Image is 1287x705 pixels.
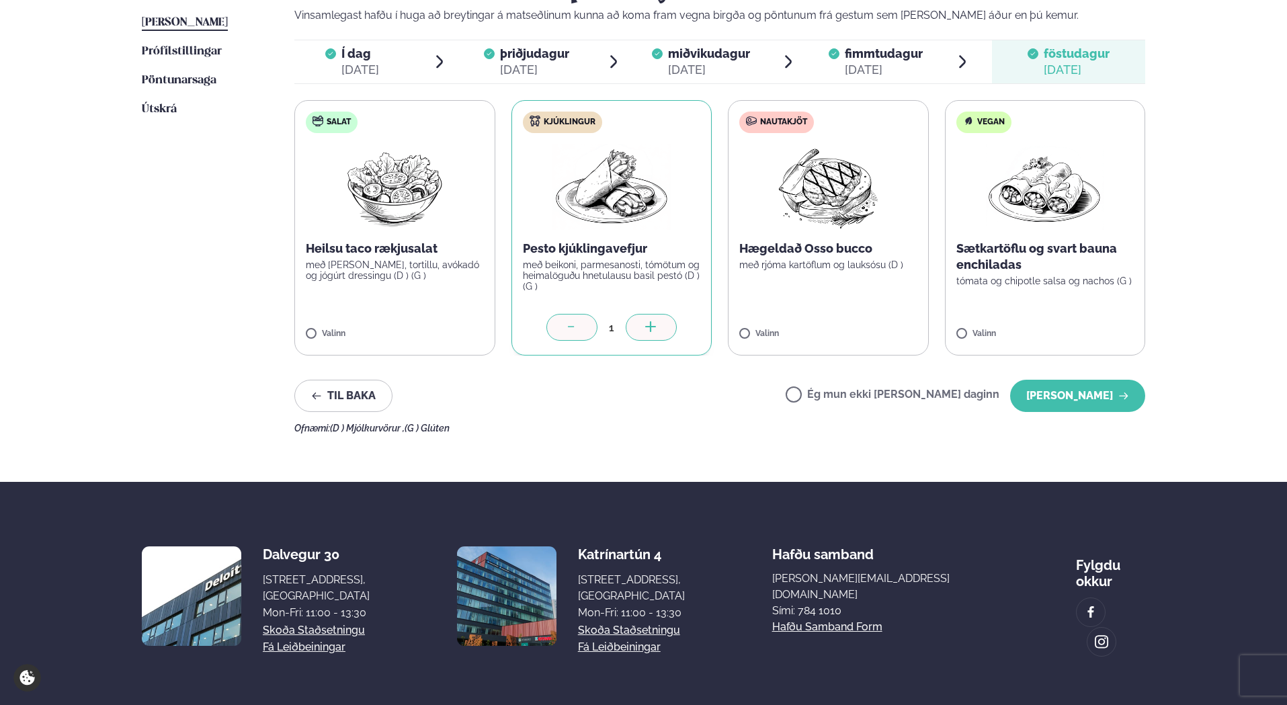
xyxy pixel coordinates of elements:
span: Pöntunarsaga [142,75,216,86]
span: Nautakjöt [760,117,807,128]
a: Fá leiðbeiningar [263,639,345,655]
img: chicken.svg [530,116,540,126]
p: tómata og chipotle salsa og nachos (G ) [956,276,1134,286]
div: Katrínartún 4 [578,546,685,563]
a: Skoða staðsetningu [263,622,365,638]
a: Fá leiðbeiningar [578,639,661,655]
span: miðvikudagur [668,46,750,60]
span: fimmtudagur [845,46,923,60]
p: Hægeldað Osso bucco [739,241,917,257]
p: Vinsamlegast hafðu í huga að breytingar á matseðlinum kunna að koma fram vegna birgða og pöntunum... [294,7,1145,24]
img: Salad.png [335,144,454,230]
a: image alt [1077,598,1105,626]
a: [PERSON_NAME] [142,15,228,31]
div: [DATE] [341,62,379,78]
p: Heilsu taco rækjusalat [306,241,484,257]
img: beef.svg [746,116,757,126]
span: Útskrá [142,103,177,115]
span: [PERSON_NAME] [142,17,228,28]
p: með rjóma kartöflum og lauksósu (D ) [739,259,917,270]
img: image alt [457,546,556,646]
button: Til baka [294,380,392,412]
span: föstudagur [1044,46,1110,60]
a: [PERSON_NAME][EMAIL_ADDRESS][DOMAIN_NAME] [772,571,989,603]
p: með beikoni, parmesanosti, tómötum og heimalöguðu hnetulausu basil pestó (D ) (G ) [523,259,701,292]
a: Pöntunarsaga [142,73,216,89]
span: Í dag [341,46,379,62]
div: Fylgdu okkur [1076,546,1145,589]
span: Vegan [977,117,1005,128]
img: Beef-Meat.png [769,144,888,230]
a: Prófílstillingar [142,44,222,60]
a: Útskrá [142,101,177,118]
img: image alt [1083,605,1098,620]
div: 1 [597,320,626,335]
img: Enchilada.png [986,144,1104,230]
a: Cookie settings [13,664,41,692]
div: [DATE] [845,62,923,78]
span: Kjúklingur [544,117,595,128]
p: Sætkartöflu og svart bauna enchiladas [956,241,1134,273]
p: Pesto kjúklingavefjur [523,241,701,257]
div: [DATE] [1044,62,1110,78]
span: Prófílstillingar [142,46,222,57]
p: með [PERSON_NAME], tortillu, avókadó og jógúrt dressingu (D ) (G ) [306,259,484,281]
img: image alt [1094,634,1109,650]
a: Hafðu samband form [772,619,882,635]
button: [PERSON_NAME] [1010,380,1145,412]
div: [STREET_ADDRESS], [GEOGRAPHIC_DATA] [578,572,685,604]
img: image alt [142,546,241,646]
p: Sími: 784 1010 [772,603,989,619]
span: Salat [327,117,351,128]
div: [DATE] [500,62,569,78]
div: Ofnæmi: [294,423,1145,433]
div: [STREET_ADDRESS], [GEOGRAPHIC_DATA] [263,572,370,604]
div: [DATE] [668,62,750,78]
a: Skoða staðsetningu [578,622,680,638]
a: image alt [1087,628,1116,656]
div: Dalvegur 30 [263,546,370,563]
span: (D ) Mjólkurvörur , [330,423,405,433]
span: (G ) Glúten [405,423,450,433]
div: Mon-Fri: 11:00 - 13:30 [263,605,370,621]
span: þriðjudagur [500,46,569,60]
span: Hafðu samband [772,536,874,563]
img: Wraps.png [552,144,671,230]
img: salad.svg [313,116,323,126]
div: Mon-Fri: 11:00 - 13:30 [578,605,685,621]
img: Vegan.svg [963,116,974,126]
